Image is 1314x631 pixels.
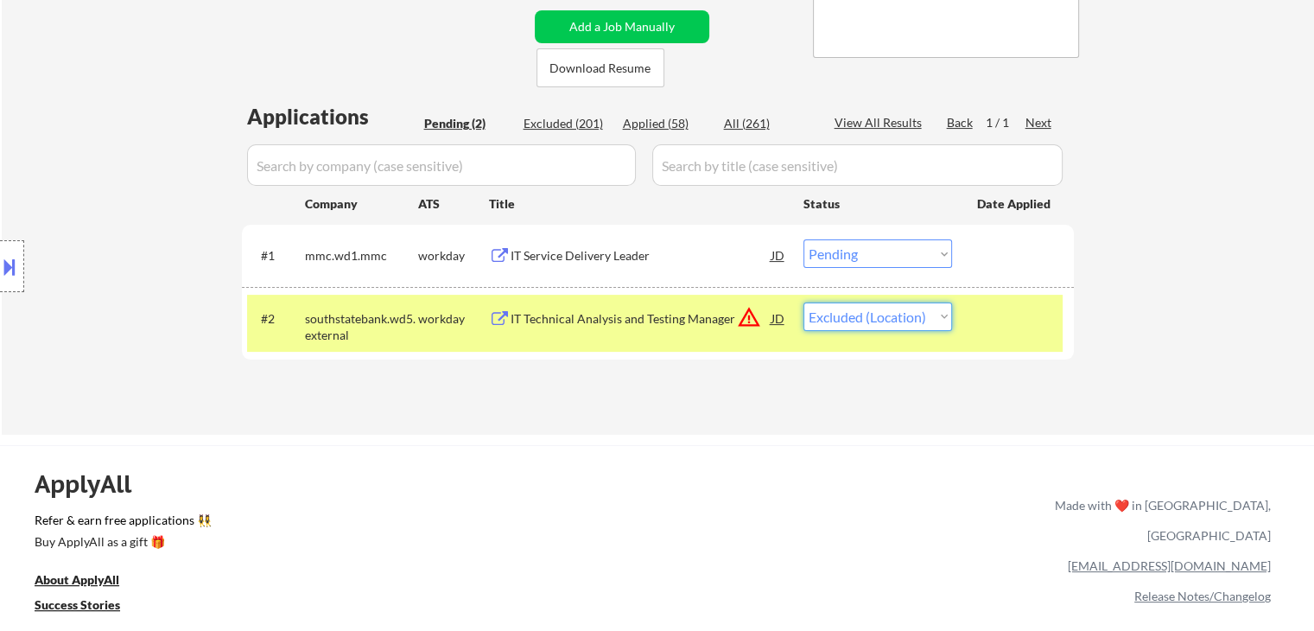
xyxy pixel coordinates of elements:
div: ApplyAll [35,469,151,499]
div: Company [305,195,418,213]
button: Add a Job Manually [535,10,709,43]
div: mmc.wd1.mmc [305,247,418,265]
div: southstatebank.wd5.external [305,310,418,344]
button: Download Resume [536,48,664,87]
div: JD [770,303,787,334]
div: Next [1025,114,1053,131]
div: JD [770,239,787,271]
div: workday [418,310,489,328]
div: Applications [247,106,418,127]
input: Search by company (case sensitive) [247,144,636,186]
div: IT Service Delivery Leader [511,247,771,265]
div: IT Technical Analysis and Testing Manager [511,310,771,328]
a: Buy ApplyAll as a gift 🎁 [35,532,207,554]
a: Refer & earn free applications 👯‍♀️ [35,514,694,532]
div: Title [489,195,787,213]
a: [EMAIL_ADDRESS][DOMAIN_NAME] [1068,558,1271,573]
div: Date Applied [977,195,1053,213]
div: Back [947,114,974,131]
div: Status [803,188,952,219]
div: Buy ApplyAll as a gift 🎁 [35,536,207,548]
a: About ApplyAll [35,570,143,592]
div: View All Results [835,114,927,131]
a: Success Stories [35,596,143,617]
div: Made with ❤️ in [GEOGRAPHIC_DATA], [GEOGRAPHIC_DATA] [1048,490,1271,551]
u: Success Stories [35,597,120,612]
input: Search by title (case sensitive) [652,144,1063,186]
u: About ApplyAll [35,572,119,587]
div: All (261) [724,115,810,132]
button: warning_amber [737,305,761,329]
div: Pending (2) [424,115,511,132]
div: Applied (58) [623,115,709,132]
div: Excluded (201) [524,115,610,132]
div: 1 / 1 [986,114,1025,131]
div: ATS [418,195,489,213]
a: Release Notes/Changelog [1134,589,1271,603]
div: workday [418,247,489,265]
